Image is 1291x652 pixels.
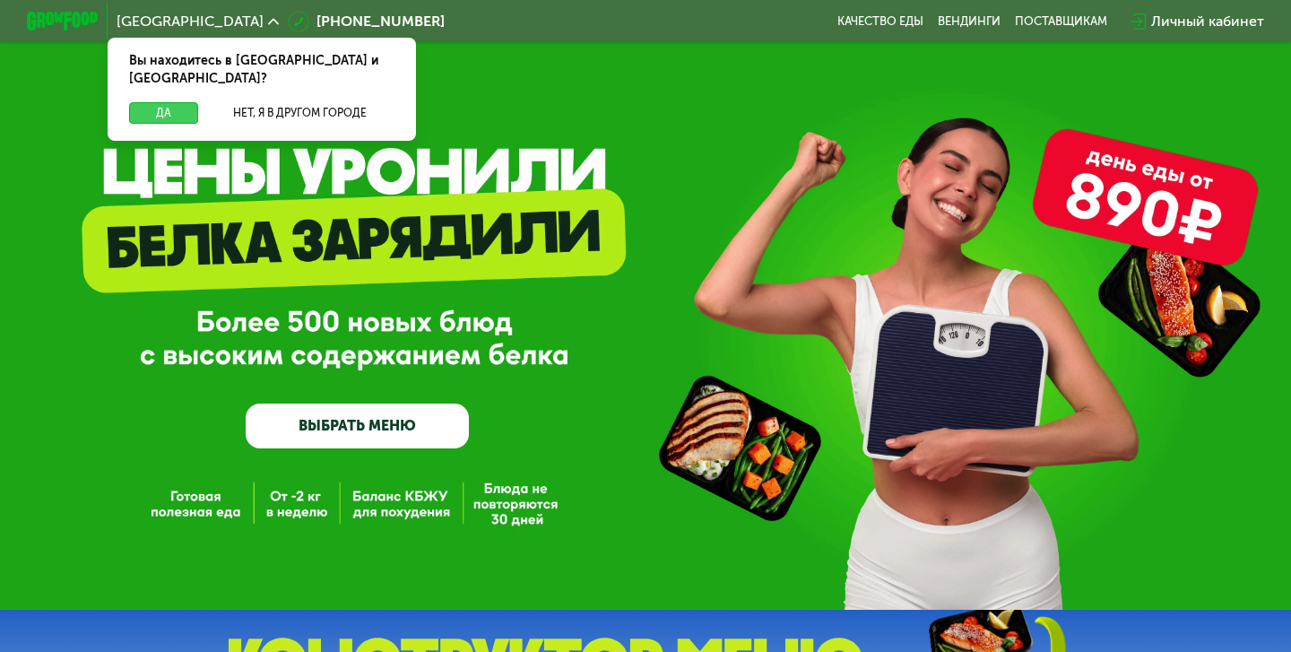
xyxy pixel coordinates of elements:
[1151,11,1264,32] div: Личный кабинет
[938,14,1001,29] a: Вендинги
[205,102,394,124] button: Нет, я в другом городе
[1015,14,1107,29] div: поставщикам
[108,38,416,102] div: Вы находитесь в [GEOGRAPHIC_DATA] и [GEOGRAPHIC_DATA]?
[246,404,469,448] a: ВЫБРАТЬ МЕНЮ
[129,102,198,124] button: Да
[288,11,445,32] a: [PHONE_NUMBER]
[117,14,264,29] span: [GEOGRAPHIC_DATA]
[837,14,923,29] a: Качество еды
